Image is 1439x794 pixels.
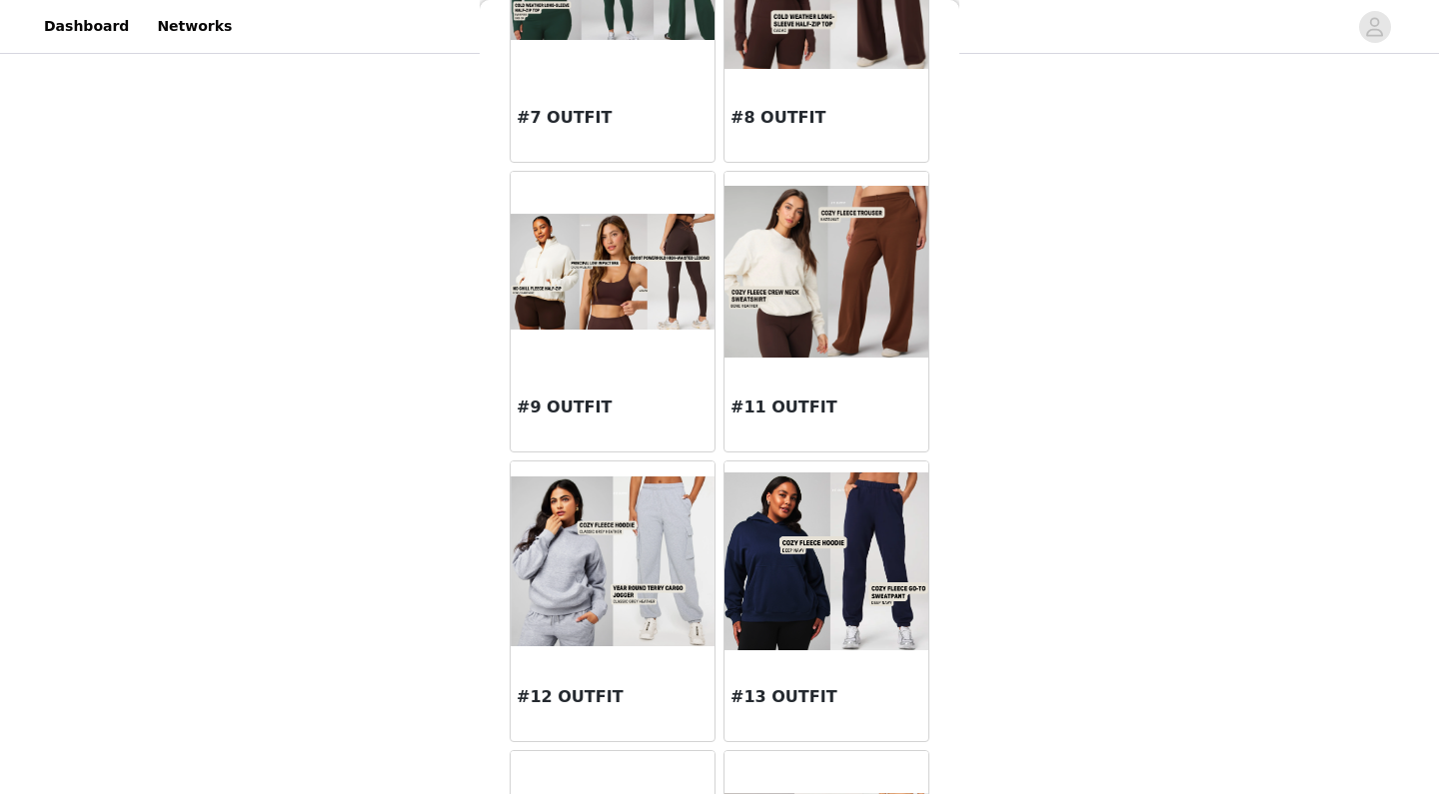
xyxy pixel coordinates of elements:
img: #9 OUTFIT [511,214,715,329]
h3: #11 OUTFIT [730,396,922,419]
a: Dashboard [32,4,141,49]
h3: #8 OUTFIT [730,106,922,130]
img: #12 OUTFIT [511,476,715,645]
a: Networks [145,4,244,49]
h3: #9 OUTFIT [517,396,709,419]
div: avatar [1365,11,1384,43]
img: #13 OUTFIT [724,472,928,649]
h3: #13 OUTFIT [730,685,922,709]
h3: #7 OUTFIT [517,106,709,130]
img: #11 OUTFIT [724,186,928,359]
h3: #12 OUTFIT [517,685,709,709]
